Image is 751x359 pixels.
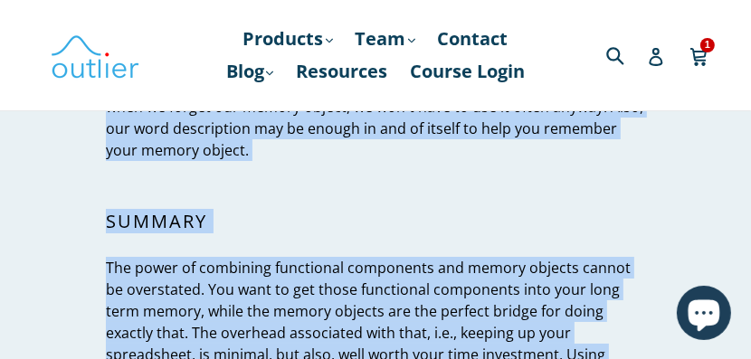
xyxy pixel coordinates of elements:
[234,23,342,55] a: Products
[287,55,396,88] a: Resources
[347,23,424,55] a: Team
[602,36,651,73] input: Search
[106,74,644,161] p: That is a little less convenient, but, since we only have to look up the images when we forget ou...
[106,211,644,232] h2: Summary
[429,23,518,55] a: Contact
[700,38,715,52] span: 1
[217,55,282,88] a: Blog
[50,29,140,81] img: Outlier Linguistics
[689,34,710,76] a: 1
[671,286,737,345] inbox-online-store-chat: Shopify online store chat
[401,55,534,88] a: Course Login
